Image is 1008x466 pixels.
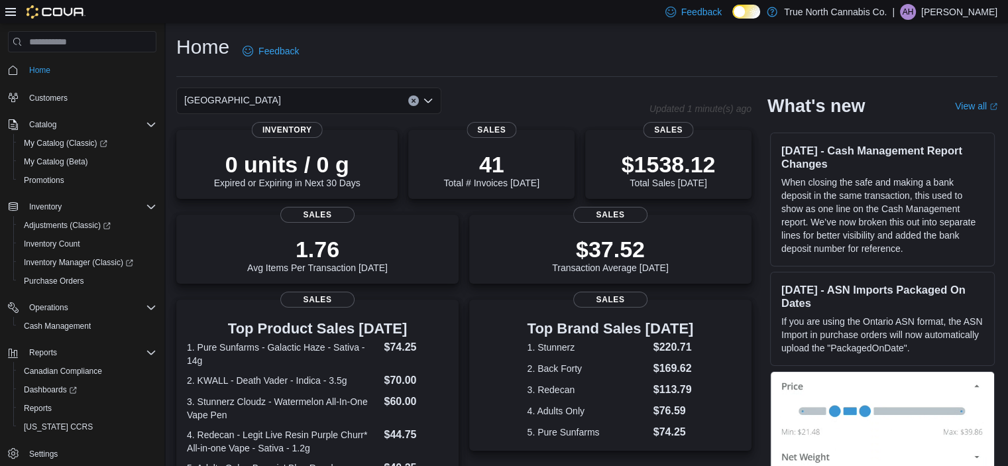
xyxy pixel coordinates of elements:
[187,428,378,455] dt: 4. Redecan - Legit Live Resin Purple Churr* All-in-one Vape - Sativa - 1.2g
[622,151,716,178] p: $1538.12
[13,152,162,171] button: My Catalog (Beta)
[423,95,433,106] button: Open list of options
[19,154,156,170] span: My Catalog (Beta)
[19,419,156,435] span: Washington CCRS
[19,363,156,379] span: Canadian Compliance
[214,151,361,188] div: Expired or Expiring in Next 30 Days
[24,239,80,249] span: Inventory Count
[19,255,139,270] a: Inventory Manager (Classic)
[384,339,447,355] dd: $74.25
[528,321,694,337] h3: Top Brand Sales [DATE]
[24,175,64,186] span: Promotions
[24,345,62,361] button: Reports
[24,300,156,316] span: Operations
[528,404,648,418] dt: 4. Adults Only
[3,198,162,216] button: Inventory
[681,5,722,19] span: Feedback
[649,103,752,114] p: Updated 1 minute(s) ago
[176,34,229,60] h1: Home
[24,90,73,106] a: Customers
[24,89,156,105] span: Customers
[29,449,58,459] span: Settings
[13,253,162,272] a: Inventory Manager (Classic)
[528,426,648,439] dt: 5. Pure Sunfarms
[19,255,156,270] span: Inventory Manager (Classic)
[24,117,156,133] span: Catalog
[732,5,760,19] input: Dark Mode
[19,318,156,334] span: Cash Management
[184,92,281,108] span: [GEOGRAPHIC_DATA]
[892,4,895,20] p: |
[653,339,694,355] dd: $220.71
[19,382,82,398] a: Dashboards
[280,207,355,223] span: Sales
[24,345,156,361] span: Reports
[13,134,162,152] a: My Catalog (Classic)
[24,276,84,286] span: Purchase Orders
[19,318,96,334] a: Cash Management
[3,444,162,463] button: Settings
[24,199,156,215] span: Inventory
[24,199,67,215] button: Inventory
[24,366,102,377] span: Canadian Compliance
[13,171,162,190] button: Promotions
[29,302,68,313] span: Operations
[24,445,156,462] span: Settings
[24,62,156,78] span: Home
[24,321,91,331] span: Cash Management
[3,87,162,107] button: Customers
[19,217,156,233] span: Adjustments (Classic)
[187,395,378,422] dt: 3. Stunnerz Cloudz - Watermelon All-In-One Vape Pen
[19,154,93,170] a: My Catalog (Beta)
[258,44,299,58] span: Feedback
[29,347,57,358] span: Reports
[955,101,997,111] a: View allExternal link
[653,361,694,377] dd: $169.62
[24,446,63,462] a: Settings
[29,202,62,212] span: Inventory
[19,273,89,289] a: Purchase Orders
[781,283,983,310] h3: [DATE] - ASN Imports Packaged On Dates
[528,383,648,396] dt: 3. Redecan
[19,172,70,188] a: Promotions
[767,95,865,117] h2: What's new
[24,257,133,268] span: Inventory Manager (Classic)
[252,122,323,138] span: Inventory
[781,176,983,255] p: When closing the safe and making a bank deposit in the same transaction, this used to show as one...
[552,236,669,273] div: Transaction Average [DATE]
[187,321,448,337] h3: Top Product Sales [DATE]
[443,151,539,178] p: 41
[408,95,419,106] button: Clear input
[13,235,162,253] button: Inventory Count
[19,236,85,252] a: Inventory Count
[653,382,694,398] dd: $113.79
[3,115,162,134] button: Catalog
[622,151,716,188] div: Total Sales [DATE]
[384,373,447,388] dd: $70.00
[13,362,162,380] button: Canadian Compliance
[19,217,116,233] a: Adjustments (Classic)
[903,4,914,20] span: AH
[29,65,50,76] span: Home
[781,315,983,355] p: If you are using the Ontario ASN format, the ASN Import in purchase orders will now automatically...
[19,382,156,398] span: Dashboards
[19,172,156,188] span: Promotions
[187,374,378,387] dt: 2. KWALL - Death Vader - Indica - 3.5g
[19,135,113,151] a: My Catalog (Classic)
[24,300,74,316] button: Operations
[921,4,997,20] p: [PERSON_NAME]
[237,38,304,64] a: Feedback
[29,119,56,130] span: Catalog
[13,380,162,399] a: Dashboards
[3,60,162,80] button: Home
[19,400,57,416] a: Reports
[573,292,647,308] span: Sales
[24,422,93,432] span: [US_STATE] CCRS
[443,151,539,188] div: Total # Invoices [DATE]
[13,272,162,290] button: Purchase Orders
[19,419,98,435] a: [US_STATE] CCRS
[528,362,648,375] dt: 2. Back Forty
[29,93,68,103] span: Customers
[13,418,162,436] button: [US_STATE] CCRS
[214,151,361,178] p: 0 units / 0 g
